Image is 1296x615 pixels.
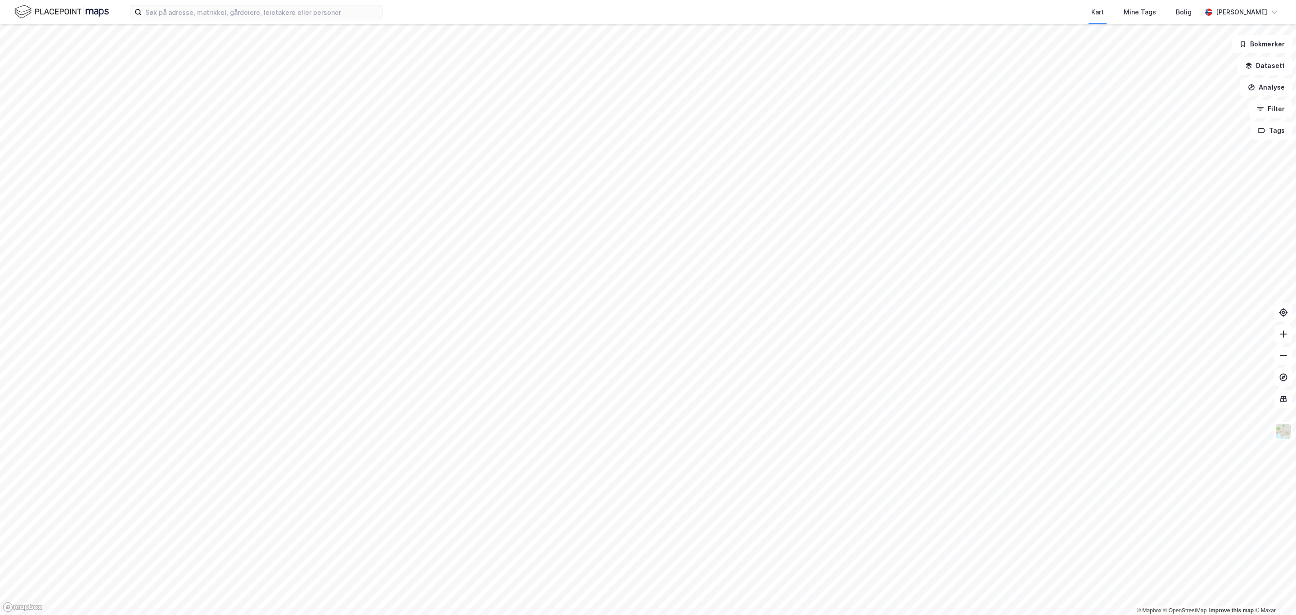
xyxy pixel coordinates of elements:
[1137,607,1161,614] a: Mapbox
[3,602,42,612] a: Mapbox homepage
[1091,7,1104,18] div: Kart
[1249,100,1292,118] button: Filter
[1251,122,1292,140] button: Tags
[1251,572,1296,615] iframe: Chat Widget
[1237,57,1292,75] button: Datasett
[1216,7,1267,18] div: [PERSON_NAME]
[1163,607,1207,614] a: OpenStreetMap
[1209,607,1254,614] a: Improve this map
[1275,423,1292,440] img: Z
[1240,78,1292,96] button: Analyse
[1176,7,1192,18] div: Bolig
[1124,7,1156,18] div: Mine Tags
[14,4,109,20] img: logo.f888ab2527a4732fd821a326f86c7f29.svg
[1232,35,1292,53] button: Bokmerker
[142,5,382,19] input: Søk på adresse, matrikkel, gårdeiere, leietakere eller personer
